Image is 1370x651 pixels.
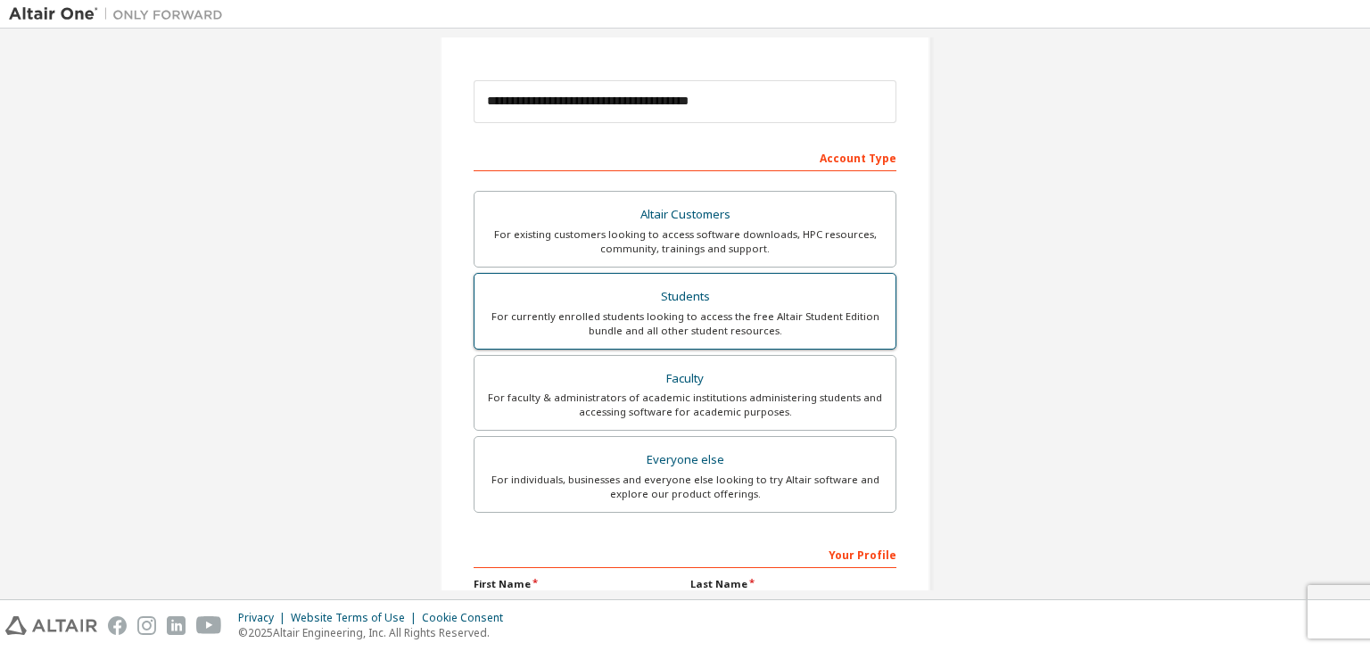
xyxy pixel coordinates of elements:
[485,309,885,338] div: For currently enrolled students looking to access the free Altair Student Edition bundle and all ...
[485,391,885,419] div: For faculty & administrators of academic institutions administering students and accessing softwa...
[238,611,291,625] div: Privacy
[485,202,885,227] div: Altair Customers
[238,625,514,640] p: © 2025 Altair Engineering, Inc. All Rights Reserved.
[291,611,422,625] div: Website Terms of Use
[474,577,680,591] label: First Name
[137,616,156,635] img: instagram.svg
[690,577,896,591] label: Last Name
[485,284,885,309] div: Students
[167,616,186,635] img: linkedin.svg
[485,473,885,501] div: For individuals, businesses and everyone else looking to try Altair software and explore our prod...
[485,227,885,256] div: For existing customers looking to access software downloads, HPC resources, community, trainings ...
[422,611,514,625] div: Cookie Consent
[474,540,896,568] div: Your Profile
[474,143,896,171] div: Account Type
[485,448,885,473] div: Everyone else
[9,5,232,23] img: Altair One
[485,367,885,391] div: Faculty
[108,616,127,635] img: facebook.svg
[5,616,97,635] img: altair_logo.svg
[196,616,222,635] img: youtube.svg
